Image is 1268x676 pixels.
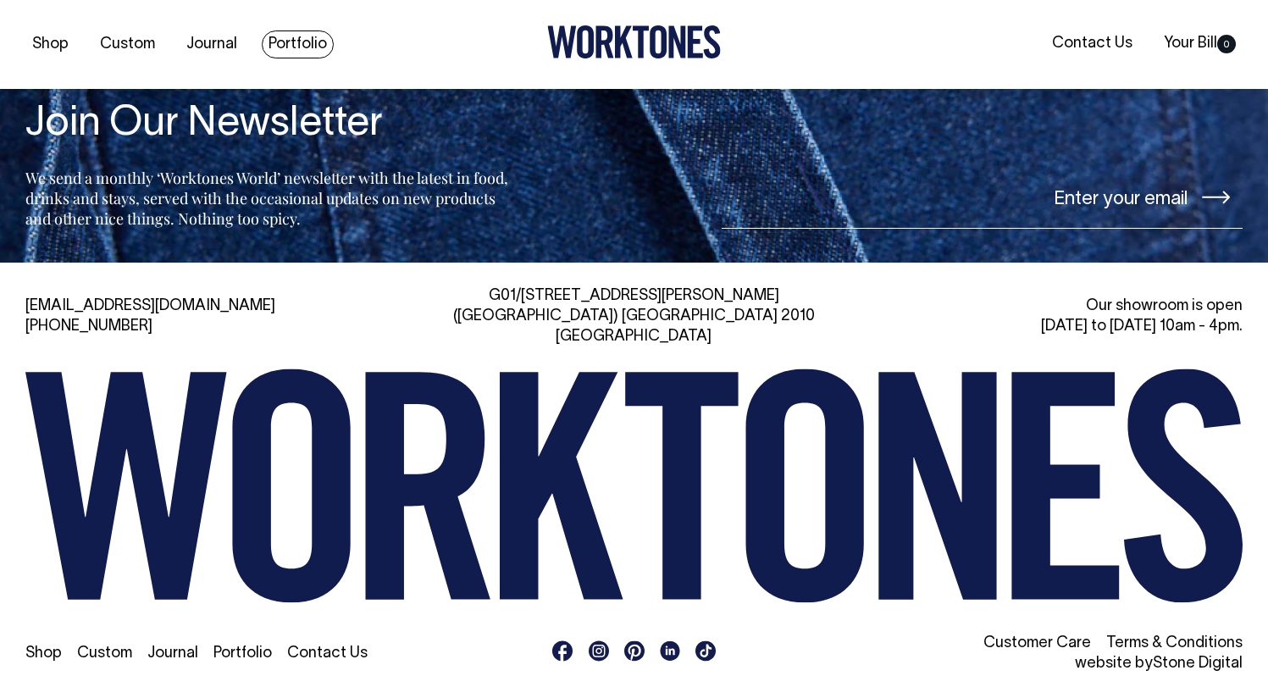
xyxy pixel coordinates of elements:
a: Shop [25,30,75,58]
a: Contact Us [287,646,368,661]
a: [EMAIL_ADDRESS][DOMAIN_NAME] [25,299,275,313]
a: Shop [25,646,62,661]
div: Our showroom is open [DATE] to [DATE] 10am - 4pm. [854,296,1243,337]
a: Your Bill0 [1157,30,1243,58]
a: Customer Care [983,636,1091,651]
a: Portfolio [213,646,272,661]
a: Portfolio [262,30,334,58]
a: Custom [77,646,132,661]
a: Custom [93,30,162,58]
p: We send a monthly ‘Worktones World’ newsletter with the latest in food, drinks and stays, served ... [25,168,513,229]
div: G01/[STREET_ADDRESS][PERSON_NAME] ([GEOGRAPHIC_DATA]) [GEOGRAPHIC_DATA] 2010 [GEOGRAPHIC_DATA] [440,286,828,347]
a: Journal [147,646,198,661]
li: website by [854,654,1243,674]
span: 0 [1217,35,1236,53]
a: Terms & Conditions [1106,636,1243,651]
h4: Join Our Newsletter [25,103,513,147]
input: Enter your email [722,165,1243,229]
a: [PHONE_NUMBER] [25,319,152,334]
a: Stone Digital [1153,657,1243,671]
a: Contact Us [1045,30,1139,58]
a: Journal [180,30,244,58]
